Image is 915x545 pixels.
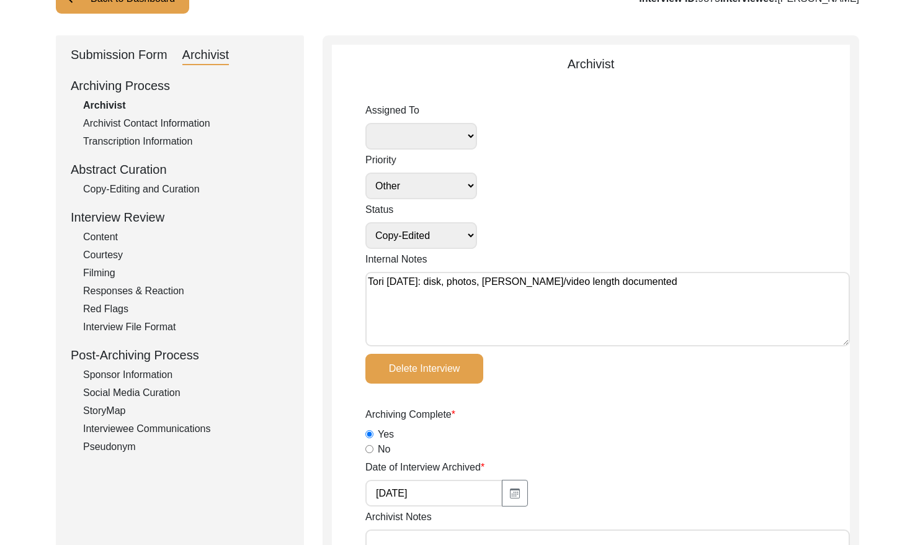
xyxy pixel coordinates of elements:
[365,480,502,507] input: MM/DD/YYYY
[365,510,432,525] label: Archivist Notes
[365,252,427,267] label: Internal Notes
[83,182,289,197] div: Copy-Editing and Curation
[378,442,390,457] label: No
[365,354,483,384] button: Delete Interview
[71,160,289,179] div: Abstract Curation
[71,76,289,95] div: Archiving Process
[83,230,289,245] div: Content
[332,55,850,73] div: Archivist
[83,248,289,263] div: Courtesy
[83,116,289,131] div: Archivist Contact Information
[365,407,455,422] label: Archiving Complete
[71,45,167,65] div: Submission Form
[71,208,289,227] div: Interview Review
[365,460,484,475] label: Date of Interview Archived
[83,320,289,335] div: Interview File Format
[83,439,289,454] div: Pseudonym
[365,153,477,168] label: Priority
[83,367,289,382] div: Sponsor Information
[378,427,394,442] label: Yes
[83,403,289,418] div: StoryMap
[83,134,289,149] div: Transcription Information
[365,103,477,118] label: Assigned To
[83,385,289,400] div: Social Media Curation
[83,284,289,299] div: Responses & Reaction
[365,202,477,217] label: Status
[83,421,289,436] div: Interviewee Communications
[83,302,289,317] div: Red Flags
[71,346,289,364] div: Post-Archiving Process
[182,45,230,65] div: Archivist
[83,98,289,113] div: Archivist
[83,266,289,281] div: Filming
